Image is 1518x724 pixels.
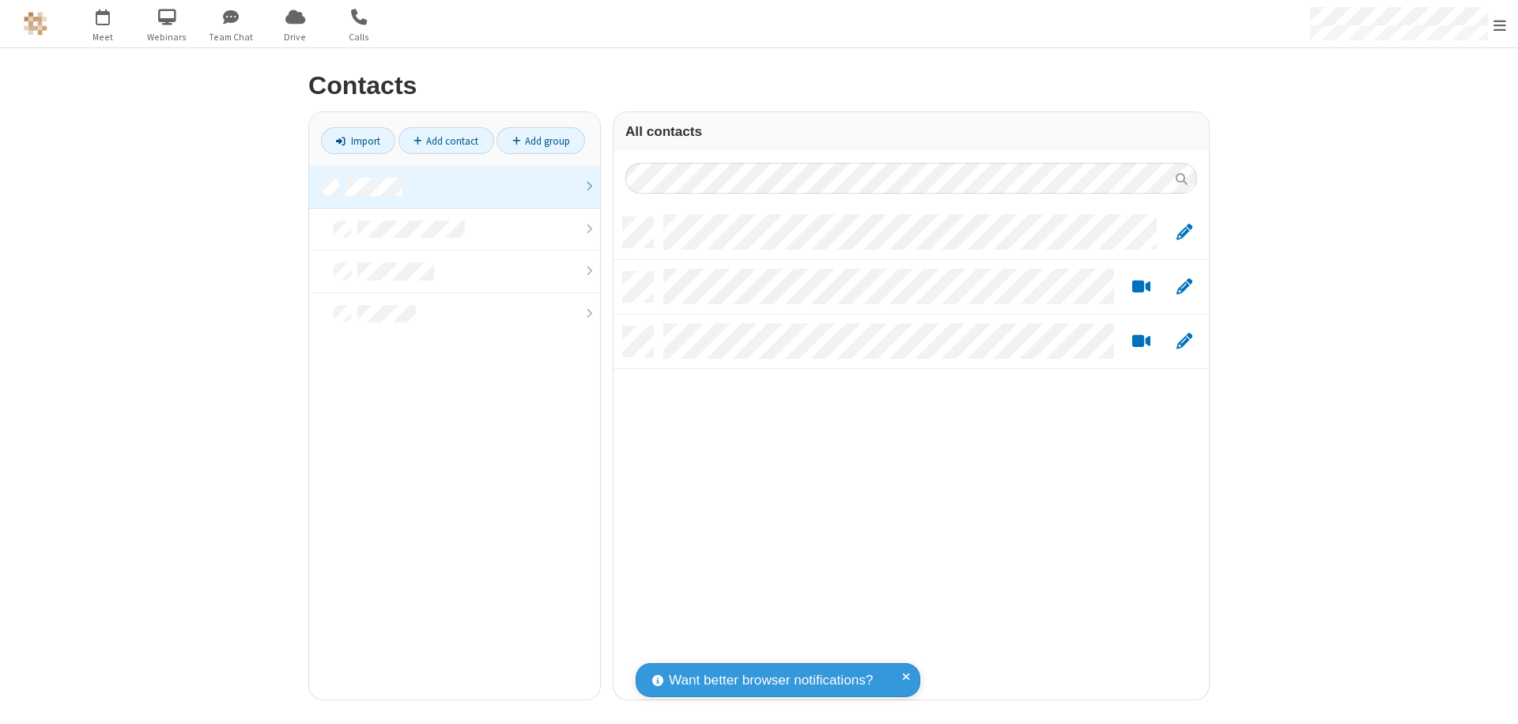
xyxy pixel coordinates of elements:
[266,30,325,44] span: Drive
[614,206,1209,699] div: grid
[669,670,873,691] span: Want better browser notifications?
[1169,277,1199,297] button: Edit
[1126,332,1157,352] button: Start a video meeting
[330,30,389,44] span: Calls
[321,127,395,154] a: Import
[398,127,494,154] a: Add contact
[24,12,47,36] img: QA Selenium DO NOT DELETE OR CHANGE
[1169,223,1199,243] button: Edit
[202,30,261,44] span: Team Chat
[308,72,1210,100] h2: Contacts
[497,127,585,154] a: Add group
[1126,277,1157,297] button: Start a video meeting
[625,124,1197,139] h3: All contacts
[1169,332,1199,352] button: Edit
[74,30,133,44] span: Meet
[138,30,197,44] span: Webinars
